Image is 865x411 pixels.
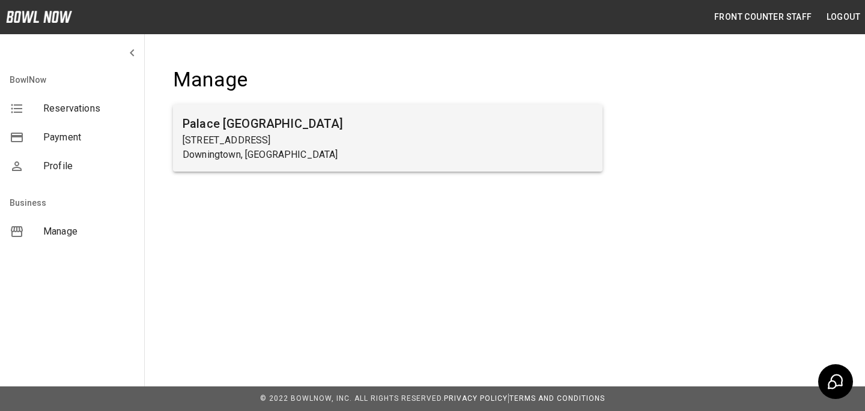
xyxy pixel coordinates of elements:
span: Profile [43,159,135,173]
img: logo [6,11,72,23]
span: © 2022 BowlNow, Inc. All Rights Reserved. [260,394,444,403]
h6: Palace [GEOGRAPHIC_DATA] [183,114,593,133]
span: Reservations [43,101,135,116]
button: Front Counter Staff [709,6,817,28]
span: Payment [43,130,135,145]
a: Privacy Policy [444,394,508,403]
p: [STREET_ADDRESS] [183,133,593,148]
span: Manage [43,224,135,239]
h4: Manage [173,67,602,92]
button: Logout [822,6,865,28]
a: Terms and Conditions [509,394,605,403]
p: Downingtown, [GEOGRAPHIC_DATA] [183,148,593,162]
